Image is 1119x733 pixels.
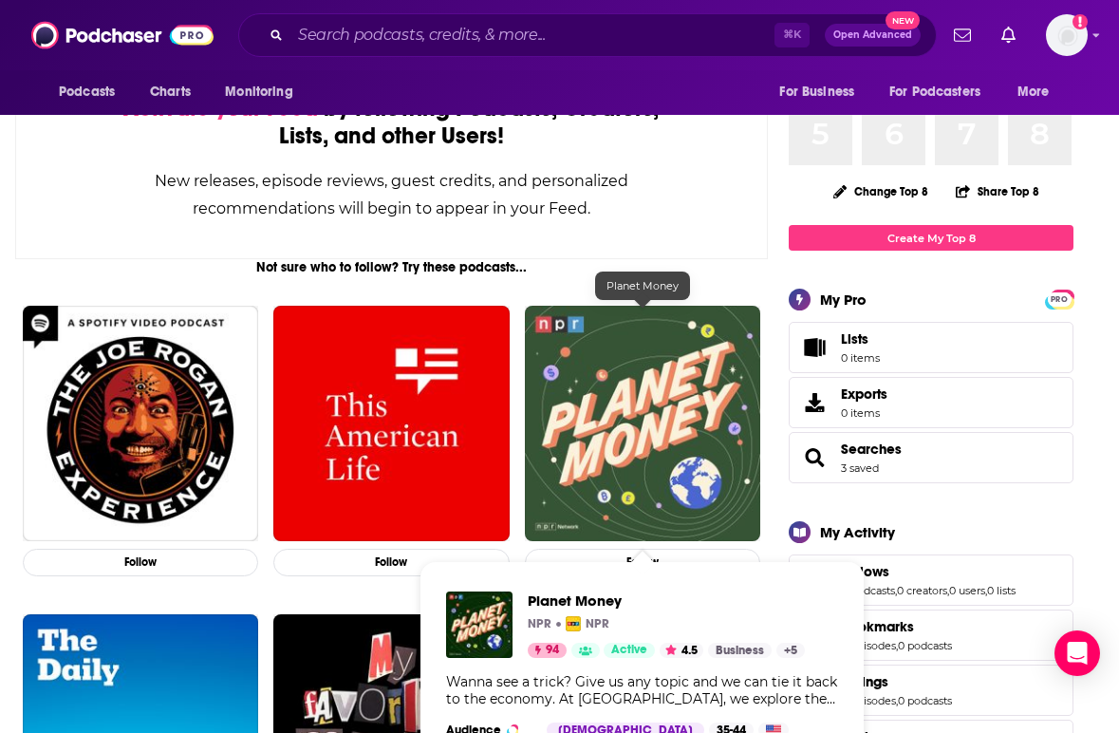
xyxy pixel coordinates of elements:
[896,694,898,707] span: ,
[150,79,191,105] span: Charts
[789,610,1073,661] span: Bookmarks
[896,639,898,652] span: ,
[947,584,949,597] span: ,
[1004,74,1073,110] button: open menu
[660,643,703,658] button: 4.5
[1072,14,1088,29] svg: Add a profile image
[841,330,880,348] span: Lists
[841,461,879,475] a: 3 saved
[708,643,772,658] a: Business
[841,563,889,580] span: Follows
[595,272,690,300] div: Planet Money
[789,554,1073,606] span: Follows
[987,584,1016,597] a: 0 lists
[528,616,551,631] p: NPR
[1046,14,1088,56] span: Logged in as HughE
[841,618,914,635] span: Bookmarks
[820,291,867,309] div: My Pro
[546,641,559,660] span: 94
[1048,291,1071,306] a: PRO
[789,322,1073,373] a: Lists
[604,643,655,658] a: Active
[525,549,760,576] button: Follow
[1046,14,1088,56] button: Show profile menu
[841,618,952,635] a: Bookmarks
[789,377,1073,428] a: Exports
[955,173,1040,210] button: Share Top 8
[59,79,115,105] span: Podcasts
[897,584,947,597] a: 0 creators
[841,694,896,707] a: 0 episodes
[586,616,609,631] p: NPR
[841,351,880,365] span: 0 items
[820,523,895,541] div: My Activity
[841,563,1016,580] a: Follows
[841,441,902,458] a: Searches
[789,225,1073,251] a: Create My Top 8
[946,19,979,51] a: Show notifications dropdown
[841,584,895,597] a: 0 podcasts
[1046,14,1088,56] img: User Profile
[273,306,509,541] img: This American Life
[111,167,672,222] div: New releases, episode reviews, guest credits, and personalized recommendations will begin to appe...
[795,389,833,416] span: Exports
[138,74,202,110] a: Charts
[795,334,833,361] span: Lists
[225,79,292,105] span: Monitoring
[23,306,258,541] img: The Joe Rogan Experience
[841,385,887,403] span: Exports
[985,584,987,597] span: ,
[566,616,609,631] a: NPRNPR
[898,694,952,707] a: 0 podcasts
[766,74,878,110] button: open menu
[994,19,1023,51] a: Show notifications dropdown
[23,549,258,576] button: Follow
[822,179,940,203] button: Change Top 8
[566,616,581,631] img: NPR
[1017,79,1050,105] span: More
[774,23,810,47] span: ⌘ K
[528,643,567,658] a: 94
[611,641,647,660] span: Active
[898,639,952,652] a: 0 podcasts
[949,584,985,597] a: 0 users
[841,673,952,690] a: Ratings
[446,592,513,658] img: Planet Money
[841,406,887,420] span: 0 items
[825,24,921,47] button: Open AdvancedNew
[1054,630,1100,676] div: Open Intercom Messenger
[789,665,1073,716] span: Ratings
[841,639,896,652] a: 0 episodes
[895,584,897,597] span: ,
[795,444,833,471] a: Searches
[789,432,1073,483] span: Searches
[111,95,672,150] div: by following Podcasts, Creators, Lists, and other Users!
[889,79,980,105] span: For Podcasters
[525,306,760,541] img: Planet Money
[15,259,768,275] div: Not sure who to follow? Try these podcasts...
[833,30,912,40] span: Open Advanced
[446,673,838,707] div: Wanna see a trick? Give us any topic and we can tie it back to the economy. At [GEOGRAPHIC_DATA],...
[877,74,1008,110] button: open menu
[841,330,868,348] span: Lists
[290,20,774,50] input: Search podcasts, credits, & more...
[212,74,317,110] button: open menu
[1048,292,1071,307] span: PRO
[46,74,140,110] button: open menu
[841,673,888,690] span: Ratings
[776,643,805,658] a: +5
[31,17,214,53] img: Podchaser - Follow, Share and Rate Podcasts
[238,13,937,57] div: Search podcasts, credits, & more...
[273,549,509,576] button: Follow
[528,592,805,610] a: Planet Money
[886,11,920,29] span: New
[779,79,854,105] span: For Business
